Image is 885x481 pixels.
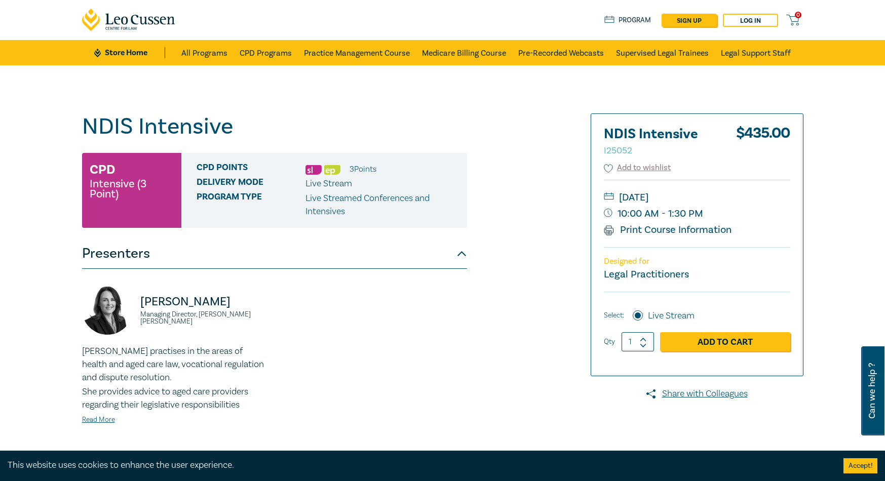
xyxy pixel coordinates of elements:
a: Log in [723,14,778,27]
span: Delivery Mode [197,177,305,190]
span: Program type [197,192,305,218]
a: sign up [662,14,717,27]
p: [PERSON_NAME] [140,294,268,310]
h1: NDIS Intensive [82,113,467,140]
a: Medicare Billing Course [422,40,506,65]
span: CPD Points [197,163,305,176]
label: Qty [604,336,615,347]
small: Intensive (3 Point) [90,179,174,199]
label: Live Stream [648,309,695,323]
a: All Programs [181,40,227,65]
p: Live Streamed Conferences and Intensives [305,192,459,218]
a: Supervised Legal Trainees [616,40,709,65]
h2: NDIS Intensive [604,127,715,157]
button: Accept cookies [843,458,877,473]
button: Presenters [82,238,467,269]
input: 1 [622,332,654,351]
small: 10:00 AM - 1:30 PM [604,206,790,222]
small: Managing Director, [PERSON_NAME] [PERSON_NAME] [140,311,268,325]
small: I25052 [604,145,632,156]
a: Practice Management Course [304,40,410,65]
img: https://s3.ap-southeast-2.amazonaws.com/leo-cussen-store-production-content/Contacts/Gemma%20McGr... [82,284,133,335]
a: Pre-Recorded Webcasts [518,40,604,65]
img: Ethics & Professional Responsibility [324,165,340,175]
small: [DATE] [604,189,790,206]
a: Read More [82,415,115,424]
a: Legal Support Staff [721,40,791,65]
span: Live Stream [305,178,352,189]
span: Can we help ? [867,352,877,429]
div: $ 435.00 [736,127,790,162]
span: Select: [604,310,624,321]
a: Add to Cart [660,332,790,351]
h3: CPD [90,161,115,179]
a: Share with Colleagues [591,387,803,400]
a: Print Course Information [604,223,732,236]
div: This website uses cookies to enhance the user experience. [8,459,828,472]
small: Legal Practitioners [604,268,689,281]
a: Program [604,15,651,26]
p: Designed for [604,257,790,266]
p: She provides advice to aged care providers regarding their legislative responsibilities [82,385,268,412]
li: 3 Point s [350,163,376,176]
span: 0 [795,12,801,18]
img: Substantive Law [305,165,322,175]
a: Store Home [94,47,165,58]
a: CPD Programs [240,40,292,65]
p: [PERSON_NAME] practises in the areas of health and aged care law, vocational regulation and dispu... [82,345,268,384]
button: Add to wishlist [604,162,671,174]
